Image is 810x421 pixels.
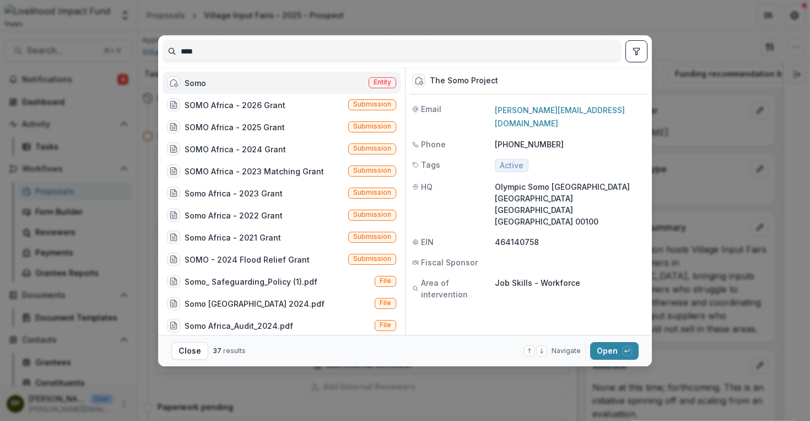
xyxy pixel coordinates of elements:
div: Somo Africa - 2022 Grant [185,210,283,221]
span: Submission [353,100,391,108]
div: SOMO Africa - 2023 Matching Grant [185,166,324,177]
div: Somo_ Safeguarding_Policy (1).pdf [185,276,317,287]
span: Submission [353,189,391,196]
span: Submission [353,255,391,263]
span: 37 [213,347,222,355]
div: Somo Africa - 2023 Grant [185,188,283,199]
span: File [380,277,391,285]
div: SOMO Africa - 2026 Grant [185,99,285,111]
div: Somo Africa_Audit_2024.pdf [185,320,293,332]
span: Submission [353,167,391,174]
button: Close [171,342,208,360]
p: Olympic Somo [GEOGRAPHIC_DATA] [GEOGRAPHIC_DATA] [GEOGRAPHIC_DATA] [GEOGRAPHIC_DATA] 00100 [495,181,645,227]
span: File [380,321,391,329]
span: Submission [353,122,391,130]
a: [PERSON_NAME][EMAIL_ADDRESS][DOMAIN_NAME] [495,105,625,128]
span: HQ [421,181,433,193]
div: Somo [185,77,206,89]
button: Open [590,342,639,360]
div: Somo [GEOGRAPHIC_DATA] 2024.pdf [185,298,325,310]
span: Area of intervention [421,277,495,300]
span: results [223,347,246,355]
span: Active [500,161,523,170]
div: SOMO Africa - 2024 Grant [185,143,286,155]
p: Job Skills - Workforce [495,277,645,289]
span: Entity [374,78,391,86]
span: EIN [421,236,434,248]
span: Navigate [552,346,581,356]
span: Fiscal Sponsor [421,257,478,268]
span: Submission [353,233,391,241]
p: 464140758 [495,236,645,248]
span: Submission [353,211,391,219]
p: [PHONE_NUMBER] [495,138,645,150]
div: Somo Africa - 2021 Grant [185,232,281,243]
span: Email [421,103,441,115]
div: SOMO - 2024 Flood Relief Grant [185,254,310,265]
span: Submission [353,145,391,152]
span: File [380,299,391,307]
button: toggle filters [625,40,647,62]
div: The Somo Project [430,76,498,86]
span: Tags [421,159,440,170]
div: SOMO Africa - 2025 Grant [185,121,285,133]
span: Phone [421,138,446,150]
